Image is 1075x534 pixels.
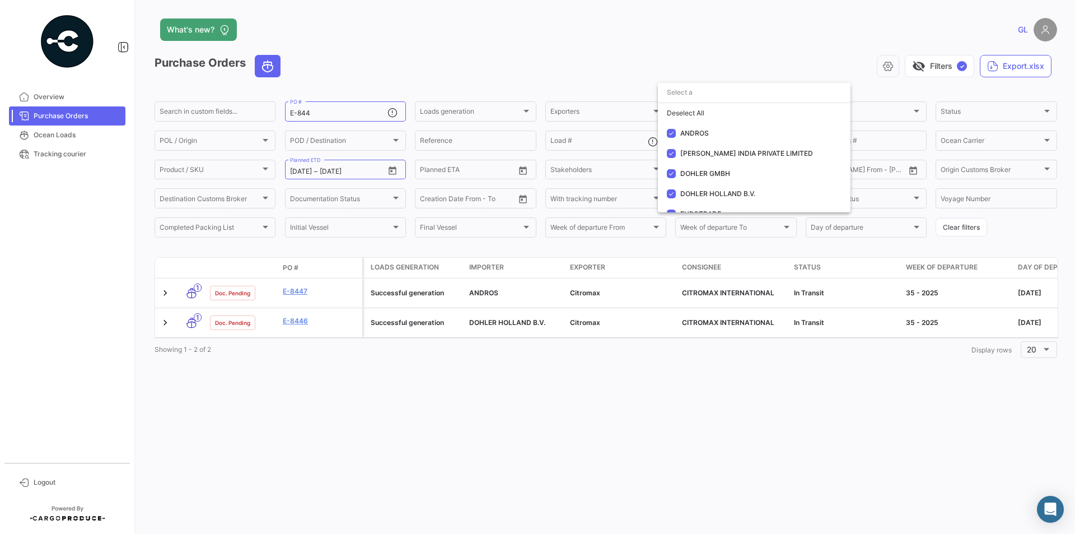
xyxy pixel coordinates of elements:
span: DOHLER HOLLAND B.V. [680,189,755,198]
span: ANDROS [680,129,709,137]
div: Abrir Intercom Messenger [1037,496,1064,523]
input: dropdown search [658,82,850,103]
span: [PERSON_NAME] INDIA PRIVATE LIMITED [680,149,813,157]
div: Deselect All [658,103,850,123]
span: EUROTRADE [680,210,721,218]
span: DOHLER GMBH [680,169,730,178]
